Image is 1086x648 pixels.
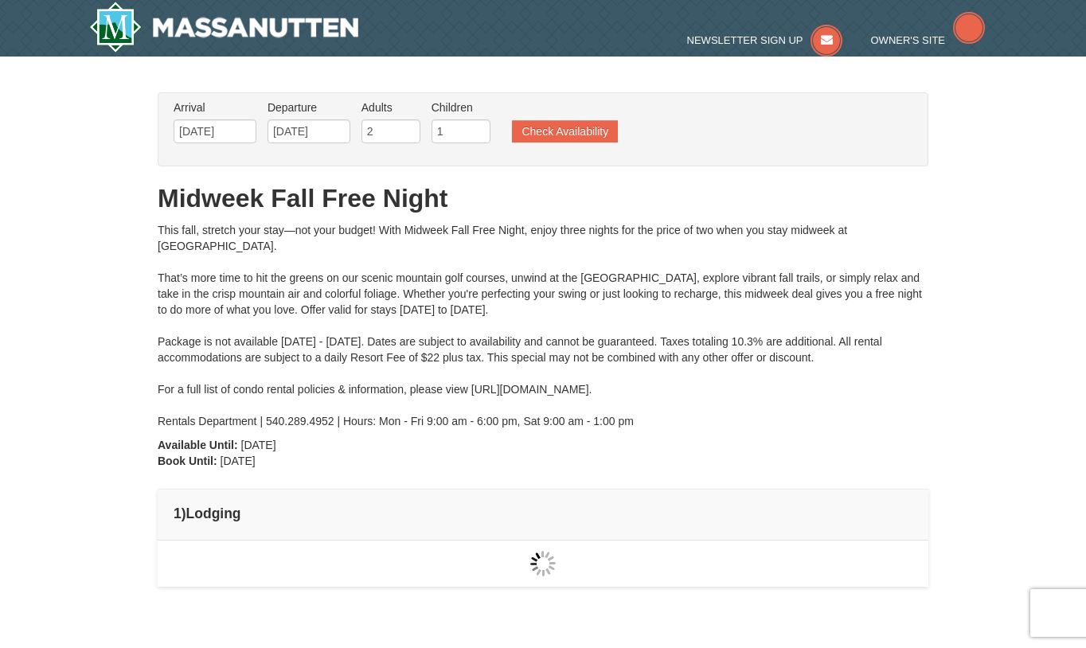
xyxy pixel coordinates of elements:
[182,506,186,521] span: )
[241,439,276,451] span: [DATE]
[530,551,556,576] img: wait gif
[158,182,928,214] h1: Midweek Fall Free Night
[361,100,420,115] label: Adults
[174,100,256,115] label: Arrival
[174,506,912,521] h4: 1 Lodging
[221,455,256,467] span: [DATE]
[158,455,217,467] strong: Book Until:
[432,100,490,115] label: Children
[687,34,843,46] a: Newsletter Sign Up
[687,34,803,46] span: Newsletter Sign Up
[158,222,928,429] div: This fall, stretch your stay—not your budget! With Midweek Fall Free Night, enjoy three nights fo...
[89,2,358,53] a: Massanutten Resort
[268,100,350,115] label: Departure
[512,120,618,142] button: Check Availability
[871,34,946,46] span: Owner's Site
[158,439,238,451] strong: Available Until:
[871,34,986,46] a: Owner's Site
[89,2,358,53] img: Massanutten Resort Logo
